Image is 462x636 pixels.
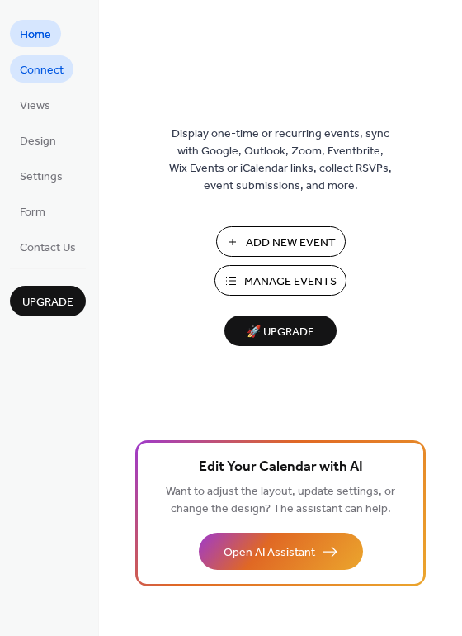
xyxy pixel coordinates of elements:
button: Open AI Assistant [199,533,363,570]
span: Form [20,204,45,221]
span: Connect [20,62,64,79]
a: Contact Us [10,233,86,260]
span: Views [20,97,50,115]
button: Upgrade [10,286,86,316]
a: Views [10,91,60,118]
span: Open AI Assistant [224,544,315,562]
span: 🚀 Upgrade [234,321,327,344]
button: Add New Event [216,226,346,257]
a: Connect [10,55,73,83]
a: Home [10,20,61,47]
a: Settings [10,162,73,189]
span: Upgrade [22,294,73,311]
a: Form [10,197,55,225]
span: Home [20,26,51,44]
a: Design [10,126,66,154]
span: Display one-time or recurring events, sync with Google, Outlook, Zoom, Eventbrite, Wix Events or ... [169,126,392,195]
span: Manage Events [244,273,337,291]
span: Design [20,133,56,150]
span: Contact Us [20,240,76,257]
span: Want to adjust the layout, update settings, or change the design? The assistant can help. [166,481,395,520]
span: Add New Event [246,235,336,252]
button: 🚀 Upgrade [224,316,337,346]
button: Manage Events [214,265,346,296]
span: Settings [20,168,63,186]
span: Edit Your Calendar with AI [199,456,363,479]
